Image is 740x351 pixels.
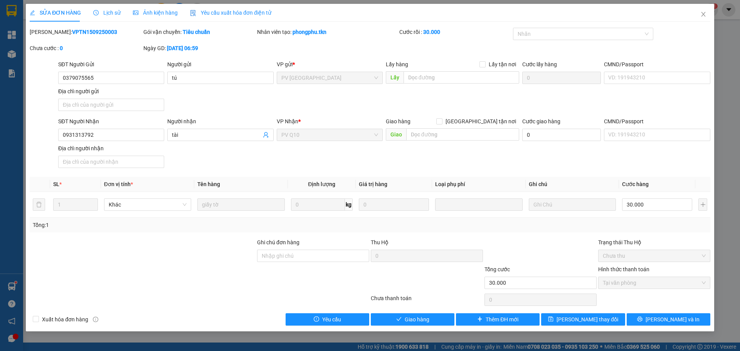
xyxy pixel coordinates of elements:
[133,10,138,15] span: picture
[281,72,378,84] span: PV Tây Ninh
[386,128,406,141] span: Giao
[167,60,273,69] div: Người gửi
[257,239,299,245] label: Ghi chú đơn hàng
[183,29,210,35] b: Tiêu chuẩn
[627,313,710,326] button: printer[PERSON_NAME] và In
[33,198,45,211] button: delete
[603,250,706,262] span: Chưa thu
[263,132,269,138] span: user-add
[693,4,714,25] button: Close
[370,294,484,307] div: Chưa thanh toán
[314,316,319,322] span: exclamation-circle
[93,10,99,15] span: clock-circle
[541,313,625,326] button: save[PERSON_NAME] thay đổi
[345,198,353,211] span: kg
[359,181,387,187] span: Giá trị hàng
[557,315,618,324] span: [PERSON_NAME] thay đổi
[406,128,519,141] input: Dọc đường
[522,61,557,67] label: Cước lấy hàng
[30,10,35,15] span: edit
[484,266,510,272] span: Tổng cước
[190,10,196,16] img: icon
[281,129,378,141] span: PV Q10
[197,181,220,187] span: Tên hàng
[598,238,710,247] div: Trạng thái Thu Hộ
[522,118,560,124] label: Cước giao hàng
[322,315,341,324] span: Yêu cầu
[386,61,408,67] span: Lấy hàng
[58,60,164,69] div: SĐT Người Gửi
[30,28,142,36] div: [PERSON_NAME]:
[39,315,91,324] span: Xuất hóa đơn hàng
[308,181,335,187] span: Định lượng
[53,181,59,187] span: SL
[190,10,271,16] span: Yêu cầu xuất hóa đơn điện tử
[396,316,402,322] span: check
[486,60,519,69] span: Lấy tận nơi
[60,45,63,51] b: 0
[442,117,519,126] span: [GEOGRAPHIC_DATA] tận nơi
[386,71,404,84] span: Lấy
[72,19,322,29] li: [STREET_ADDRESS][PERSON_NAME]. [GEOGRAPHIC_DATA], Tỉnh [GEOGRAPHIC_DATA]
[72,29,322,38] li: Hotline: 1900 8153
[700,11,706,17] span: close
[404,71,519,84] input: Dọc đường
[522,129,601,141] input: Cước giao hàng
[167,117,273,126] div: Người nhận
[277,60,383,69] div: VP gửi
[456,313,540,326] button: plusThêm ĐH mới
[405,315,429,324] span: Giao hàng
[359,198,429,211] input: 0
[486,315,518,324] span: Thêm ĐH mới
[526,177,619,192] th: Ghi chú
[477,316,483,322] span: plus
[30,44,142,52] div: Chưa cước :
[371,239,388,245] span: Thu Hộ
[637,316,642,322] span: printer
[109,199,187,210] span: Khác
[646,315,700,324] span: [PERSON_NAME] và In
[93,10,121,16] span: Lịch sử
[58,144,164,153] div: Địa chỉ người nhận
[257,250,369,262] input: Ghi chú đơn hàng
[10,10,48,48] img: logo.jpg
[143,44,256,52] div: Ngày GD:
[30,10,81,16] span: SỬA ĐƠN HÀNG
[33,221,286,229] div: Tổng: 1
[598,266,649,272] label: Hình thức thanh toán
[604,117,710,126] div: CMND/Passport
[548,316,553,322] span: save
[143,28,256,36] div: Gói vận chuyển:
[286,313,369,326] button: exclamation-circleYêu cầu
[58,99,164,111] input: Địa chỉ của người gửi
[58,156,164,168] input: Địa chỉ của người nhận
[698,198,707,211] button: plus
[167,45,198,51] b: [DATE] 06:59
[529,198,616,211] input: Ghi Chú
[423,29,440,35] b: 30.000
[386,118,410,124] span: Giao hàng
[432,177,525,192] th: Loại phụ phí
[58,117,164,126] div: SĐT Người Nhận
[133,10,178,16] span: Ảnh kiện hàng
[277,118,298,124] span: VP Nhận
[603,277,706,289] span: Tại văn phòng
[604,60,710,69] div: CMND/Passport
[58,87,164,96] div: Địa chỉ người gửi
[522,72,601,84] input: Cước lấy hàng
[197,198,284,211] input: VD: Bàn, Ghế
[371,313,454,326] button: checkGiao hàng
[10,56,71,69] b: GỬI : PV Q10
[72,29,117,35] b: VPTN1509250003
[293,29,326,35] b: phongphu.tkn
[93,317,98,322] span: info-circle
[622,181,649,187] span: Cước hàng
[399,28,511,36] div: Cước rồi :
[257,28,398,36] div: Nhân viên tạo:
[104,181,133,187] span: Đơn vị tính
